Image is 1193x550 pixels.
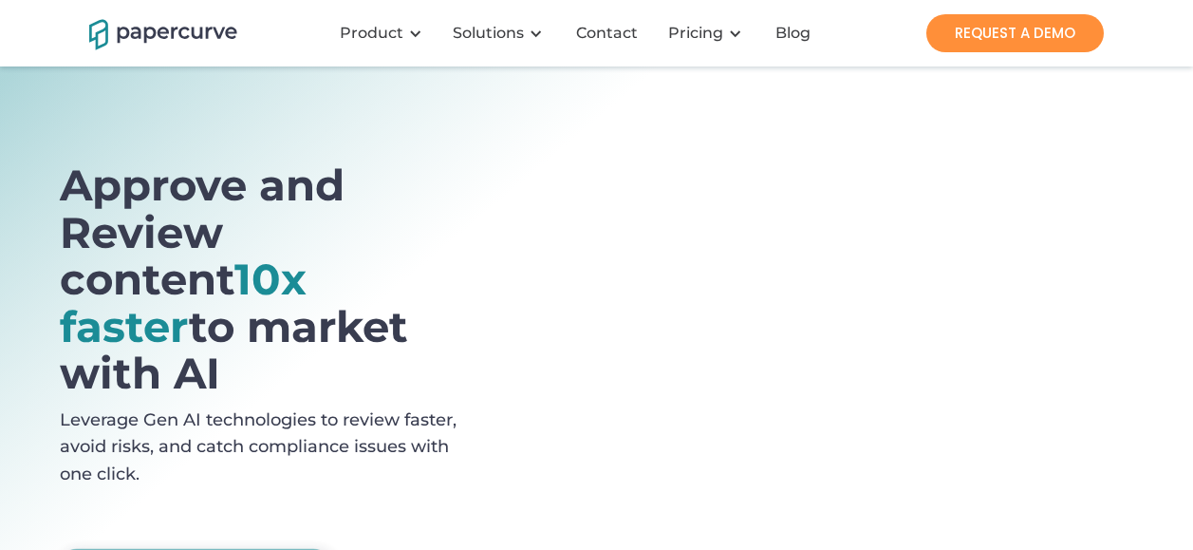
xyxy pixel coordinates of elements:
[60,161,479,534] a: open lightbox
[328,5,441,62] div: Product
[60,407,479,498] p: Leverage Gen AI technologies to review faster, avoid risks, and catch compliance issues with one ...
[761,24,830,43] a: Blog
[657,5,761,62] div: Pricing
[668,24,723,43] a: Pricing
[453,24,524,43] div: Solutions
[926,14,1104,52] a: REQUEST A DEMO
[340,24,403,43] div: Product
[775,24,811,43] div: Blog
[562,24,657,43] a: Contact
[60,161,479,397] h1: Approve and Review content to market with AI
[89,16,213,49] a: home
[60,253,307,352] span: 10x faster
[576,24,638,43] div: Contact
[441,5,562,62] div: Solutions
